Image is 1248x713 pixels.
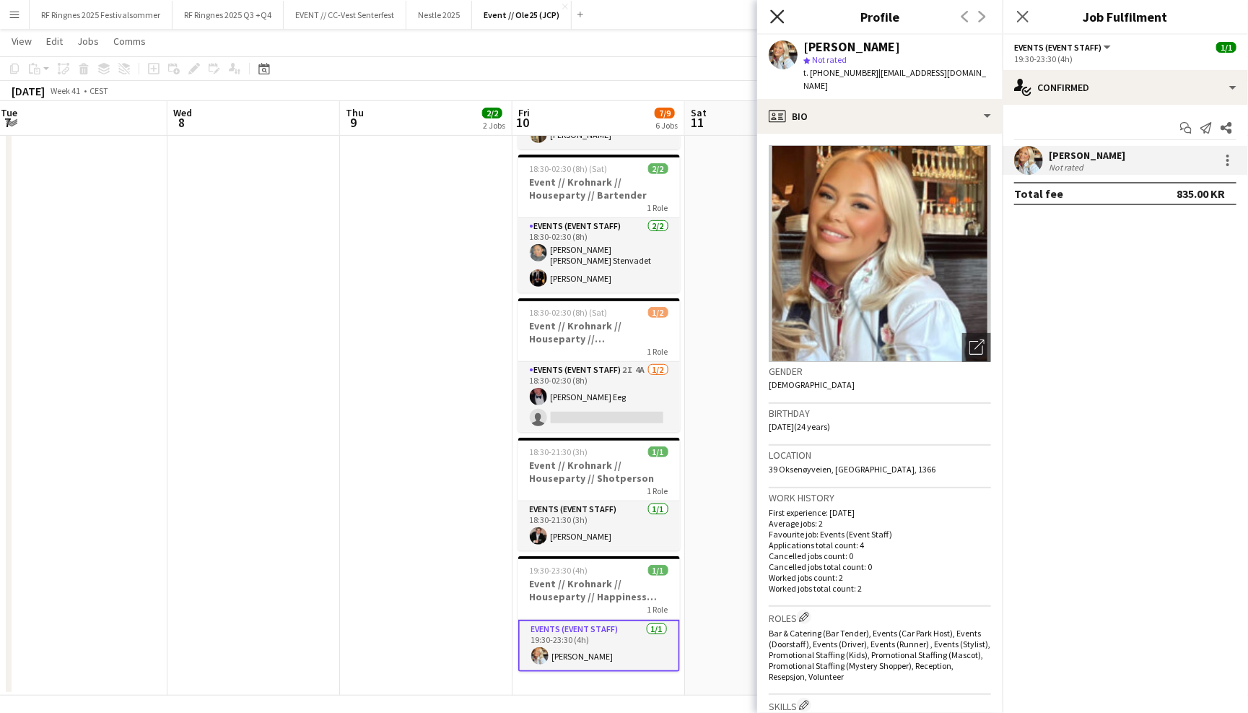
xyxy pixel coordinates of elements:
[518,620,680,672] app-card-role: Events (Event Staff)1/119:30-23:30 (4h)[PERSON_NAME]
[518,319,680,345] h3: Event // Krohnark // Houseparty // [GEOGRAPHIC_DATA]
[1049,162,1086,173] div: Not rated
[30,1,173,29] button: RF Ringnes 2025 Festivalsommer
[648,307,668,318] span: 1/2
[516,114,530,131] span: 10
[518,556,680,672] app-job-card: 19:30-23:30 (4h)1/1Event // Krohnark // Houseparty // Happiness nurse1 RoleEvents (Event Staff)1/...
[1014,42,1113,53] button: Events (Event Staff)
[769,540,991,550] p: Applications total count: 4
[530,307,608,318] span: 18:30-02:30 (8h) (Sat)
[689,114,707,131] span: 11
[769,698,991,713] h3: Skills
[769,145,991,362] img: Crew avatar or photo
[1049,149,1125,162] div: [PERSON_NAME]
[1216,42,1236,53] span: 1/1
[1014,53,1236,64] div: 19:30-23:30 (4h)
[769,464,935,475] span: 39 Oksenøyveien, [GEOGRAPHIC_DATA], 1366
[757,99,1003,134] div: Bio
[769,529,991,540] p: Favourite job: Events (Event Staff)
[648,446,668,457] span: 1/1
[518,106,530,119] span: Fri
[346,106,364,119] span: Thu
[518,501,680,550] app-card-role: Events (Event Staff)1/118:30-21:30 (3h)[PERSON_NAME]
[962,333,991,362] div: Open photos pop-in
[518,577,680,603] h3: Event // Krohnark // Houseparty // Happiness nurse
[71,32,105,51] a: Jobs
[171,114,192,131] span: 8
[518,438,680,550] app-job-card: 18:30-21:30 (3h)1/1Event // Krohnark // Houseparty // Shotperson1 RoleEvents (Event Staff)1/118:3...
[344,114,364,131] span: 9
[1003,7,1248,26] h3: Job Fulfilment
[482,108,502,118] span: 2/2
[769,572,991,583] p: Worked jobs count: 2
[769,507,991,518] p: First experience: [DATE]
[173,106,192,119] span: Wed
[647,202,668,213] span: 1 Role
[530,163,608,174] span: 18:30-02:30 (8h) (Sat)
[12,35,32,48] span: View
[6,32,38,51] a: View
[173,1,284,29] button: RF Ringnes 2025 Q3 +Q4
[655,120,678,131] div: 6 Jobs
[757,7,1003,26] h3: Profile
[812,54,847,65] span: Not rated
[647,604,668,615] span: 1 Role
[1014,42,1101,53] span: Events (Event Staff)
[518,298,680,432] app-job-card: 18:30-02:30 (8h) (Sat)1/2Event // Krohnark // Houseparty // [GEOGRAPHIC_DATA]1 RoleEvents (Event ...
[769,583,991,594] p: Worked jobs total count: 2
[284,1,406,29] button: EVENT // CC-Vest Senterfest
[803,67,986,91] span: | [EMAIL_ADDRESS][DOMAIN_NAME]
[769,550,991,561] p: Cancelled jobs count: 0
[518,218,680,293] app-card-role: Events (Event Staff)2/218:30-02:30 (8h)[PERSON_NAME] [PERSON_NAME] Stenvadet[PERSON_NAME]
[648,565,668,576] span: 1/1
[769,518,991,529] p: Average jobs: 2
[769,491,991,504] h3: Work history
[769,449,991,462] h3: Location
[1,106,17,119] span: Tue
[108,32,152,51] a: Comms
[518,362,680,432] app-card-role: Events (Event Staff)2I4A1/218:30-02:30 (8h)[PERSON_NAME] Eeg
[655,108,675,118] span: 7/9
[769,407,991,420] h3: Birthday
[803,40,900,53] div: [PERSON_NAME]
[530,565,588,576] span: 19:30-23:30 (4h)
[77,35,99,48] span: Jobs
[483,120,505,131] div: 2 Jobs
[40,32,69,51] a: Edit
[48,85,84,96] span: Week 41
[769,421,830,432] span: [DATE] (24 years)
[518,459,680,485] h3: Event // Krohnark // Houseparty // Shotperson
[1177,186,1225,201] div: 835.00 KR
[769,365,991,378] h3: Gender
[518,155,680,293] app-job-card: 18:30-02:30 (8h) (Sat)2/2Event // Krohnark // Houseparty // Bartender1 RoleEvents (Event Staff)2/...
[803,67,878,78] span: t. [PHONE_NUMBER]
[530,446,588,457] span: 18:30-21:30 (3h)
[113,35,146,48] span: Comms
[769,628,990,682] span: Bar & Catering (Bar Tender), Events (Car Park Host), Events (Doorstaff), Events (Driver), Events ...
[647,485,668,496] span: 1 Role
[648,163,668,174] span: 2/2
[691,106,707,119] span: Sat
[769,561,991,572] p: Cancelled jobs total count: 0
[769,610,991,625] h3: Roles
[46,35,63,48] span: Edit
[406,1,472,29] button: Nestle 2025
[647,346,668,357] span: 1 Role
[90,85,108,96] div: CEST
[1014,186,1063,201] div: Total fee
[518,176,680,202] h3: Event // Krohnark // Houseparty // Bartender
[472,1,572,29] button: Event // Ole25 (JCP)
[1003,70,1248,105] div: Confirmed
[769,379,855,390] span: [DEMOGRAPHIC_DATA]
[12,84,45,98] div: [DATE]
